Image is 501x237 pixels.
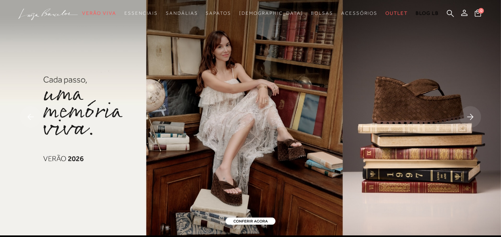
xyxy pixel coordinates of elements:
a: noSubCategoriesText [311,6,333,21]
a: noSubCategoriesText [385,6,408,21]
a: noSubCategoriesText [82,6,116,21]
a: noSubCategoriesText [341,6,377,21]
a: noSubCategoriesText [166,6,198,21]
span: Verão Viva [82,10,116,16]
a: BLOG LB [416,6,439,21]
span: Essenciais [124,10,158,16]
span: [DEMOGRAPHIC_DATA] [239,10,303,16]
button: 0 [472,9,483,20]
span: 0 [478,8,484,14]
a: noSubCategoriesText [206,6,231,21]
span: Bolsas [311,10,333,16]
span: Sandálias [166,10,198,16]
a: noSubCategoriesText [239,6,303,21]
span: Acessórios [341,10,377,16]
span: Outlet [385,10,408,16]
span: BLOG LB [416,10,439,16]
a: noSubCategoriesText [124,6,158,21]
span: Sapatos [206,10,231,16]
